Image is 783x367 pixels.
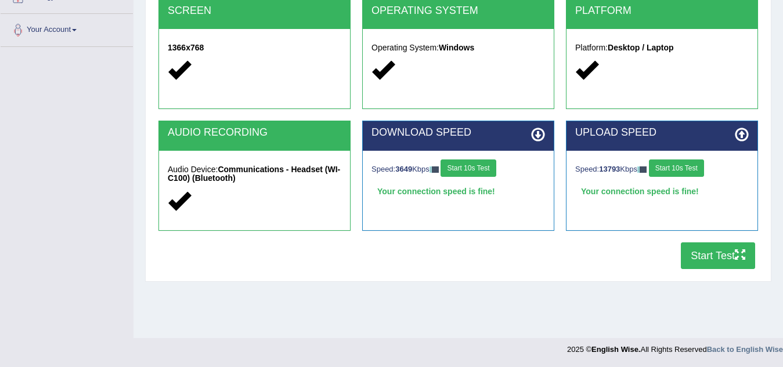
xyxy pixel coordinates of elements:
[575,5,749,17] h2: PLATFORM
[575,183,749,200] div: Your connection speed is fine!
[575,159,749,180] div: Speed: Kbps
[591,345,640,354] strong: English Wise.
[681,242,755,269] button: Start Test
[567,338,783,355] div: 2025 © All Rights Reserved
[707,345,783,354] a: Back to English Wise
[371,159,545,180] div: Speed: Kbps
[168,165,341,183] h5: Audio Device:
[371,5,545,17] h2: OPERATING SYSTEM
[371,43,545,52] h5: Operating System:
[1,14,133,43] a: Your Account
[371,183,545,200] div: Your connection speed is fine!
[637,166,647,173] img: ajax-loader-fb-connection.gif
[168,43,204,52] strong: 1366x768
[168,127,341,139] h2: AUDIO RECORDING
[168,5,341,17] h2: SCREEN
[371,127,545,139] h2: DOWNLOAD SPEED
[395,165,412,173] strong: 3649
[599,165,620,173] strong: 13793
[168,165,340,183] strong: Communications - Headset (WI-C100) (Bluetooth)
[441,159,496,177] button: Start 10s Test
[439,43,474,52] strong: Windows
[575,127,749,139] h2: UPLOAD SPEED
[575,43,749,52] h5: Platform:
[608,43,674,52] strong: Desktop / Laptop
[649,159,704,177] button: Start 10s Test
[430,166,439,173] img: ajax-loader-fb-connection.gif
